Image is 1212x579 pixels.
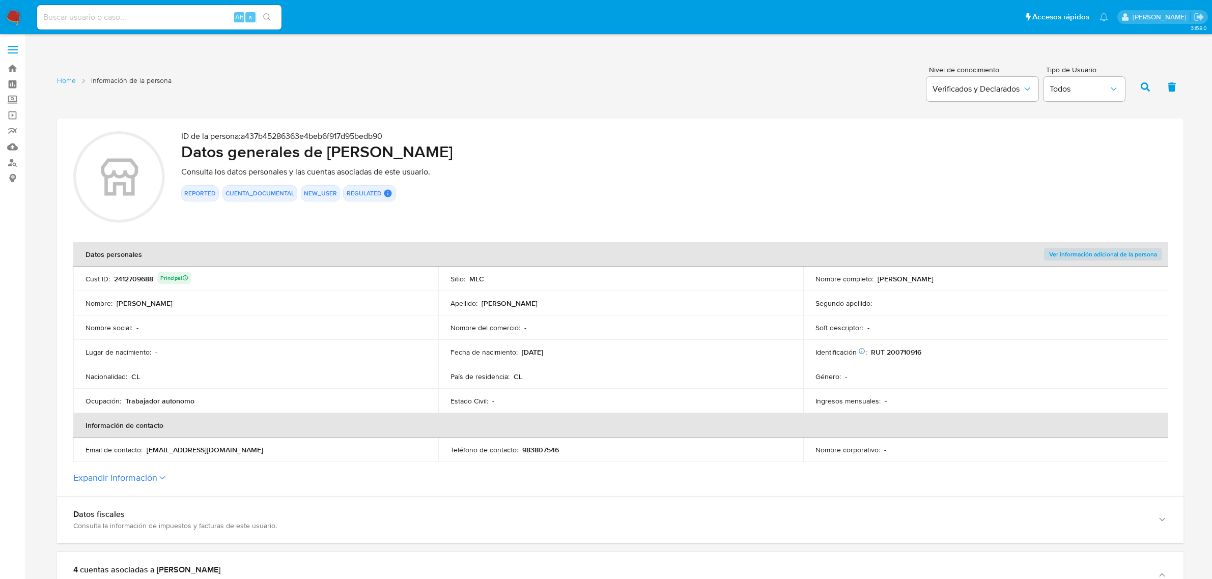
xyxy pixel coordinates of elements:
a: Home [57,76,76,85]
span: Verificados y Declarados [933,84,1022,94]
span: s [249,12,252,22]
button: search-icon [257,10,277,24]
p: camilafernanda.paredessaldano@mercadolibre.cl [1133,12,1190,22]
nav: List of pages [57,72,172,100]
a: Notificaciones [1100,13,1108,21]
button: Todos [1044,77,1125,101]
span: Información de la persona [91,76,172,85]
span: Alt [235,12,243,22]
input: Buscar usuario o caso... [37,11,281,24]
span: Todos [1050,84,1109,94]
a: Salir [1194,12,1204,22]
span: Nivel de conocimiento [929,66,1038,73]
button: Verificados y Declarados [926,77,1038,101]
span: Accesos rápidos [1032,12,1089,22]
span: Tipo de Usuario [1046,66,1128,73]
